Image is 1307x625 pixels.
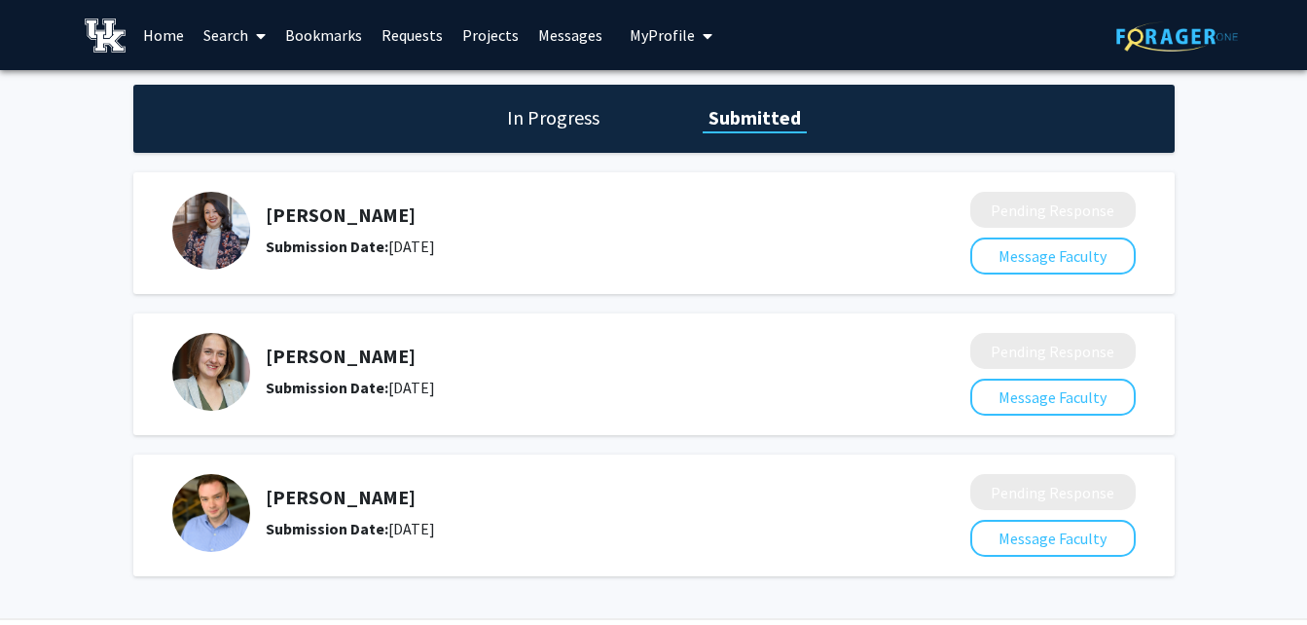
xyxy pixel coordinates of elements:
[970,379,1136,416] button: Message Faculty
[275,1,372,69] a: Bookmarks
[266,376,867,399] div: [DATE]
[266,486,867,509] h5: [PERSON_NAME]
[266,517,867,540] div: [DATE]
[970,387,1136,407] a: Message Faculty
[266,519,388,538] b: Submission Date:
[970,246,1136,266] a: Message Faculty
[372,1,453,69] a: Requests
[970,529,1136,548] a: Message Faculty
[970,474,1136,510] button: Pending Response
[172,333,250,411] img: Profile Picture
[172,192,250,270] img: Profile Picture
[501,104,605,131] h1: In Progress
[85,18,127,53] img: University of Kentucky Logo
[970,238,1136,275] button: Message Faculty
[970,333,1136,369] button: Pending Response
[15,537,83,610] iframe: Chat
[703,104,807,131] h1: Submitted
[266,345,867,368] h5: [PERSON_NAME]
[266,237,388,256] b: Submission Date:
[266,203,867,227] h5: [PERSON_NAME]
[172,474,250,552] img: Profile Picture
[266,378,388,397] b: Submission Date:
[970,520,1136,557] button: Message Faculty
[194,1,275,69] a: Search
[528,1,612,69] a: Messages
[630,25,695,45] span: My Profile
[133,1,194,69] a: Home
[453,1,528,69] a: Projects
[970,192,1136,228] button: Pending Response
[1116,21,1238,52] img: ForagerOne Logo
[266,235,867,258] div: [DATE]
